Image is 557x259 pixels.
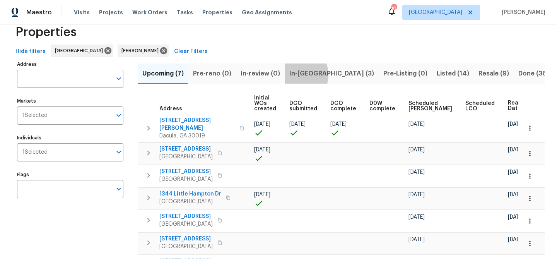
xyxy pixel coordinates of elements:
[408,214,425,220] span: [DATE]
[22,112,48,119] span: 1 Selected
[508,237,524,242] span: [DATE]
[289,122,306,127] span: [DATE]
[499,9,545,16] span: [PERSON_NAME]
[330,101,356,111] span: DCO complete
[408,147,425,153] span: [DATE]
[132,9,167,16] span: Work Orders
[159,243,213,250] span: [GEOGRAPHIC_DATA]
[408,192,425,197] span: [DATE]
[508,214,524,220] span: [DATE]
[118,45,169,57] div: [PERSON_NAME]
[26,9,52,16] span: Maestro
[113,184,124,194] button: Open
[408,122,425,127] span: [DATE]
[142,68,184,79] span: Upcoming (7)
[241,68,280,79] span: In-review (0)
[159,220,213,228] span: [GEOGRAPHIC_DATA]
[289,68,374,79] span: In-[GEOGRAPHIC_DATA] (3)
[174,47,208,57] span: Clear Filters
[508,122,524,127] span: [DATE]
[465,101,495,111] span: Scheduled LCO
[99,9,123,16] span: Projects
[383,68,427,79] span: Pre-Listing (0)
[391,5,396,12] div: 107
[193,68,231,79] span: Pre-reno (0)
[74,9,90,16] span: Visits
[159,132,235,140] span: Dacula, GA 30019
[159,198,221,206] span: [GEOGRAPHIC_DATA]
[113,147,124,158] button: Open
[242,9,292,16] span: Geo Assignments
[171,45,211,59] button: Clear Filters
[113,110,124,121] button: Open
[159,145,213,153] span: [STREET_ADDRESS]
[159,213,213,220] span: [STREET_ADDRESS]
[159,175,213,183] span: [GEOGRAPHIC_DATA]
[121,47,162,55] span: [PERSON_NAME]
[408,101,452,111] span: Scheduled [PERSON_NAME]
[289,101,317,111] span: DCO submitted
[55,47,106,55] span: [GEOGRAPHIC_DATA]
[15,28,77,36] span: Properties
[17,62,123,67] label: Address
[478,68,509,79] span: Resale (9)
[22,149,48,156] span: 1 Selected
[508,147,524,153] span: [DATE]
[159,153,213,161] span: [GEOGRAPHIC_DATA]
[369,101,395,111] span: D0W complete
[254,122,270,127] span: [DATE]
[408,170,425,175] span: [DATE]
[17,99,123,103] label: Markets
[12,45,49,59] button: Hide filters
[437,68,469,79] span: Listed (14)
[51,45,113,57] div: [GEOGRAPHIC_DATA]
[159,168,213,175] span: [STREET_ADDRESS]
[408,237,425,242] span: [DATE]
[508,192,524,197] span: [DATE]
[159,106,182,111] span: Address
[508,170,524,175] span: [DATE]
[409,9,462,16] span: [GEOGRAPHIC_DATA]
[159,117,235,132] span: [STREET_ADDRESS][PERSON_NAME]
[113,73,124,84] button: Open
[330,122,347,127] span: [DATE]
[254,147,270,153] span: [DATE]
[254,95,276,111] span: Initial WOs created
[159,235,213,243] span: [STREET_ADDRESS]
[15,47,46,57] span: Hide filters
[17,172,123,177] label: Flags
[518,68,553,79] span: Done (368)
[254,192,270,197] span: [DATE]
[202,9,232,16] span: Properties
[17,136,123,140] label: Individuals
[159,190,221,198] span: 1344 Little Hampton Dr
[508,100,525,111] span: Ready Date
[177,10,193,15] span: Tasks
